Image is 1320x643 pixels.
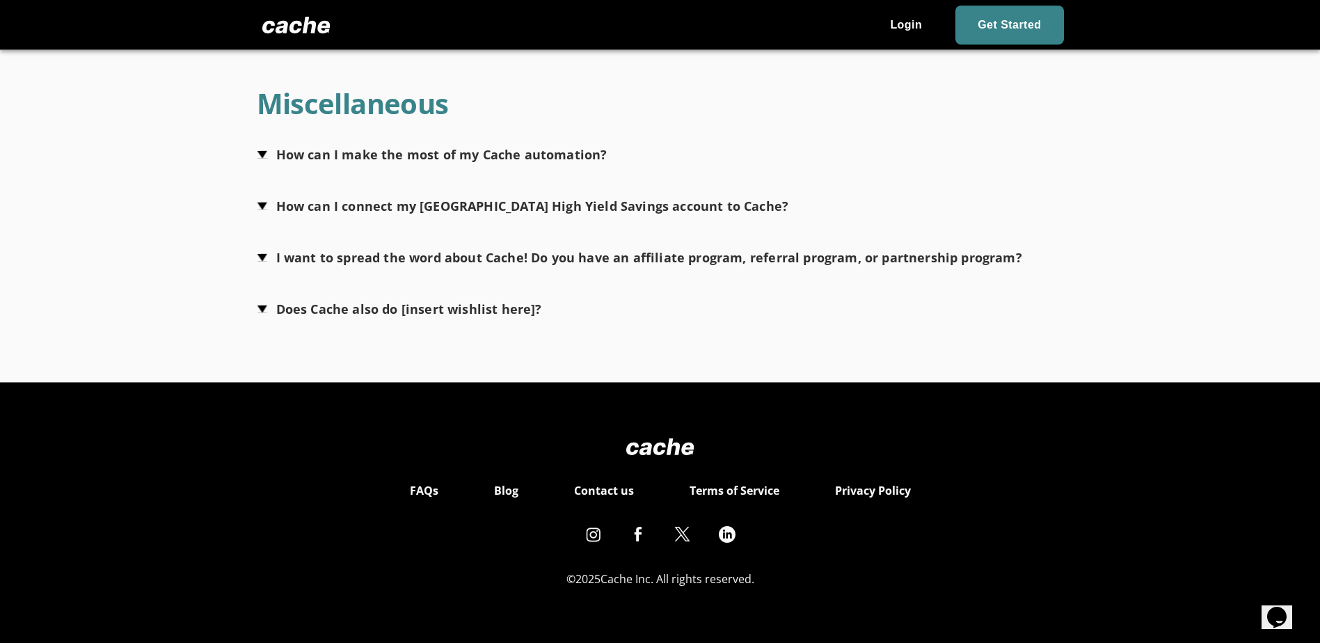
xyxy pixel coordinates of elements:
img: Arrow [257,189,268,223]
img: Arrow [257,137,268,172]
img: linkedin [719,526,735,543]
img: Logo [626,438,694,455]
button: I want to spread the word about Cache! Do you have an affiliate program, referral program, or par... [257,240,1022,275]
button: How can I connect my [GEOGRAPHIC_DATA] High Yield Savings account to Cache? [257,189,789,223]
button: Does Cache also do [insert wishlist here]? [257,292,542,326]
img: Logo [257,11,336,39]
div: © 2025 Cache Inc. All rights reserved. [257,571,1064,587]
img: Arrow [257,240,268,275]
img: facebook [630,526,646,543]
iframe: chat widget [1262,587,1306,629]
a: FAQs [410,483,438,498]
a: Terms of Service [690,483,779,498]
a: Get Started [955,6,1063,45]
img: twitter [674,526,691,543]
img: Arrow [257,292,268,326]
a: Contact us [574,483,634,498]
button: How can I make the most of my Cache automation? [257,137,607,172]
a: Privacy Policy [835,483,911,498]
h1: Miscellaneous [257,87,449,120]
img: instagram [585,526,602,543]
a: Login [868,6,944,45]
a: Blog [494,483,518,498]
